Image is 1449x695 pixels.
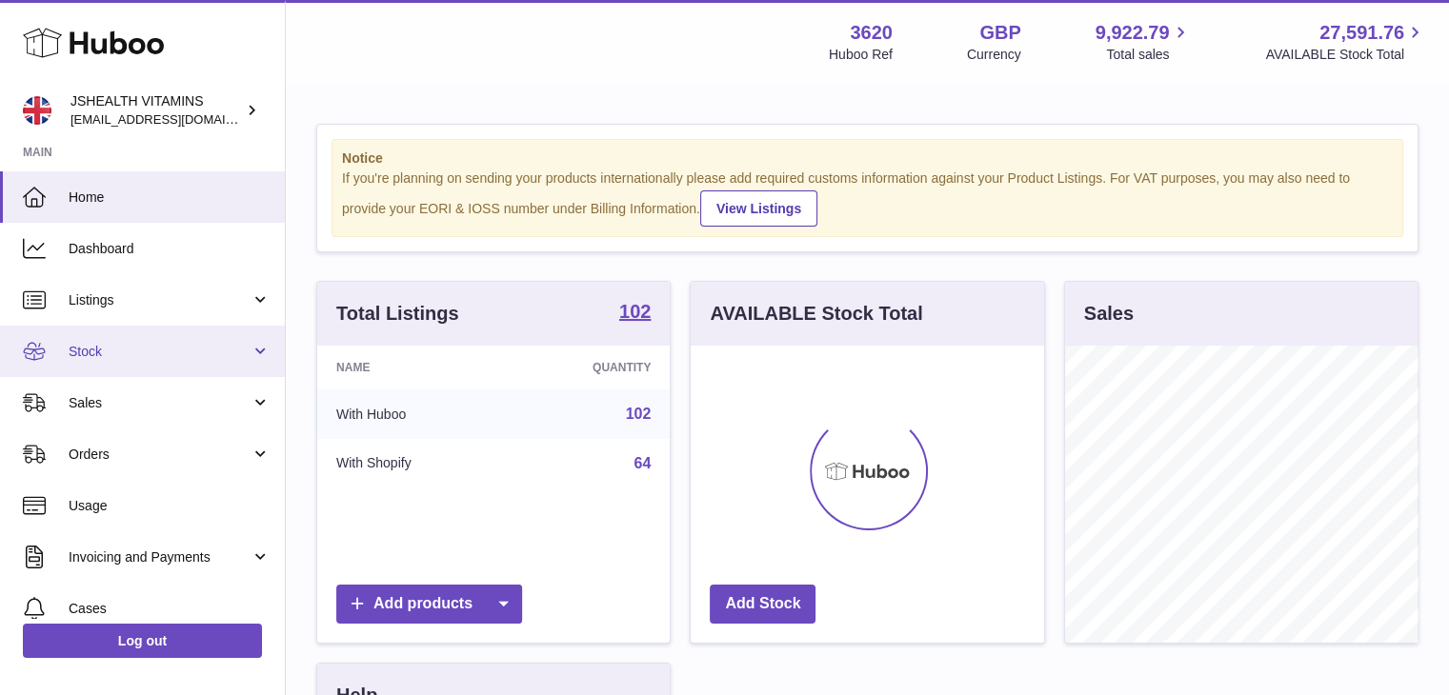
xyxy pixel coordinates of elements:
[1106,46,1191,64] span: Total sales
[317,439,508,488] td: With Shopify
[69,548,251,566] span: Invoicing and Payments
[1084,301,1134,327] h3: Sales
[829,46,893,64] div: Huboo Ref
[69,394,251,412] span: Sales
[336,585,522,624] a: Add products
[508,346,671,389] th: Quantity
[700,190,817,227] a: View Listings
[317,346,508,389] th: Name
[1096,20,1170,46] span: 9,922.79
[1265,46,1426,64] span: AVAILABLE Stock Total
[336,301,459,327] h3: Total Listings
[634,455,652,471] a: 64
[69,343,251,361] span: Stock
[850,20,893,46] strong: 3620
[342,149,1393,168] strong: Notice
[70,92,242,129] div: JSHEALTH VITAMINS
[69,240,271,258] span: Dashboard
[967,46,1021,64] div: Currency
[710,585,815,624] a: Add Stock
[619,302,651,321] strong: 102
[23,96,51,125] img: internalAdmin-3620@internal.huboo.com
[626,406,652,422] a: 102
[979,20,1020,46] strong: GBP
[317,389,508,439] td: With Huboo
[70,111,280,127] span: [EMAIL_ADDRESS][DOMAIN_NAME]
[69,189,271,207] span: Home
[1265,20,1426,64] a: 27,591.76 AVAILABLE Stock Total
[342,169,1393,227] div: If you're planning on sending your products internationally please add required customs informati...
[69,600,271,618] span: Cases
[69,497,271,515] span: Usage
[619,302,651,325] a: 102
[69,446,251,464] span: Orders
[710,301,922,327] h3: AVAILABLE Stock Total
[1096,20,1192,64] a: 9,922.79 Total sales
[69,291,251,309] span: Listings
[1319,20,1404,46] span: 27,591.76
[23,624,262,658] a: Log out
